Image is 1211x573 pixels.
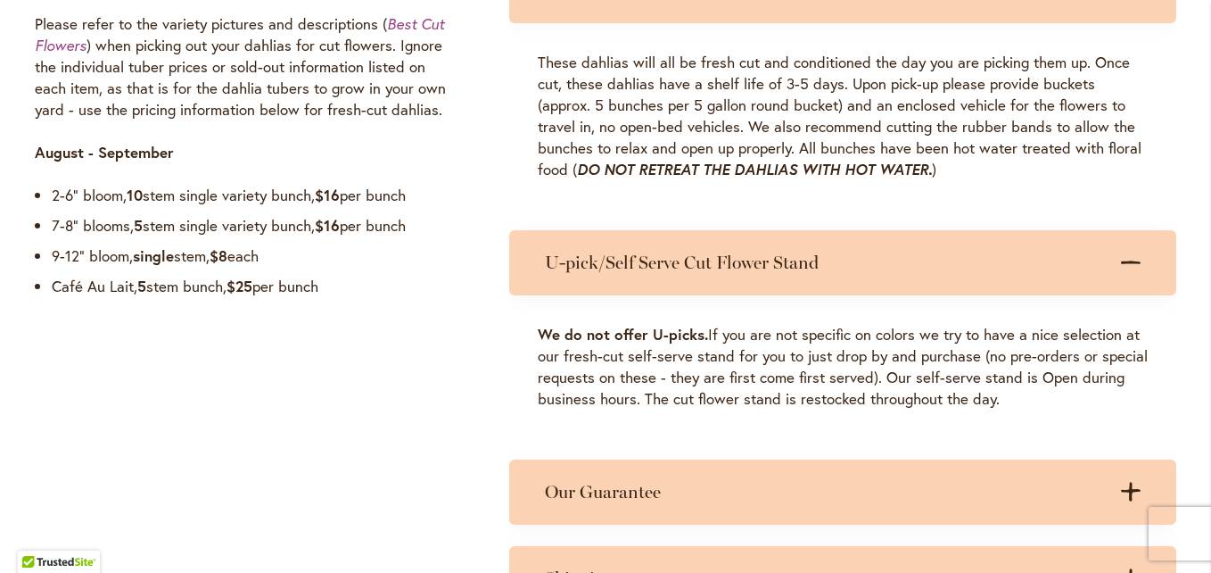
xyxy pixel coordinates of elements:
li: 2-6” bloom, stem single variety bunch, per bunch [52,185,457,206]
p: Please refer to the variety pictures and descriptions ( ) when picking out your dahlias for cut f... [35,13,457,120]
strong: DO NOT RETREAT THE DAHLIAS WITH HOT WATER. [577,159,932,179]
summary: Our Guarantee [509,460,1176,525]
h3: Our Guarantee [545,481,1105,503]
p: These dahlias will all be fresh cut and conditioned the day you are picking them up. Once cut, th... [538,52,1148,180]
strong: $16 [315,185,340,205]
strong: 5 [134,215,143,236]
summary: U-pick/Self Serve Cut Flower Stand [509,230,1176,295]
strong: 5 [137,276,146,296]
strong: $8 [210,245,227,266]
strong: $16 [315,215,340,236]
p: If you are not specific on colors we try to have a nice selection at our fresh-cut self-serve sta... [538,324,1148,410]
strong: 10 [127,185,143,205]
strong: We do not offer U-picks. [538,324,708,345]
h3: U-pick/Self Serve Cut Flower Stand [545,252,1105,274]
strong: single [133,245,174,266]
a: Best Cut Flowers [35,13,444,55]
li: 7-8” blooms, stem single variety bunch, per bunch [52,215,457,237]
li: 9-12” bloom, stem, each [52,245,457,267]
li: Café Au Lait, stem bunch, per bunch [52,276,457,297]
strong: August - September [35,142,174,162]
strong: $25 [227,276,252,296]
